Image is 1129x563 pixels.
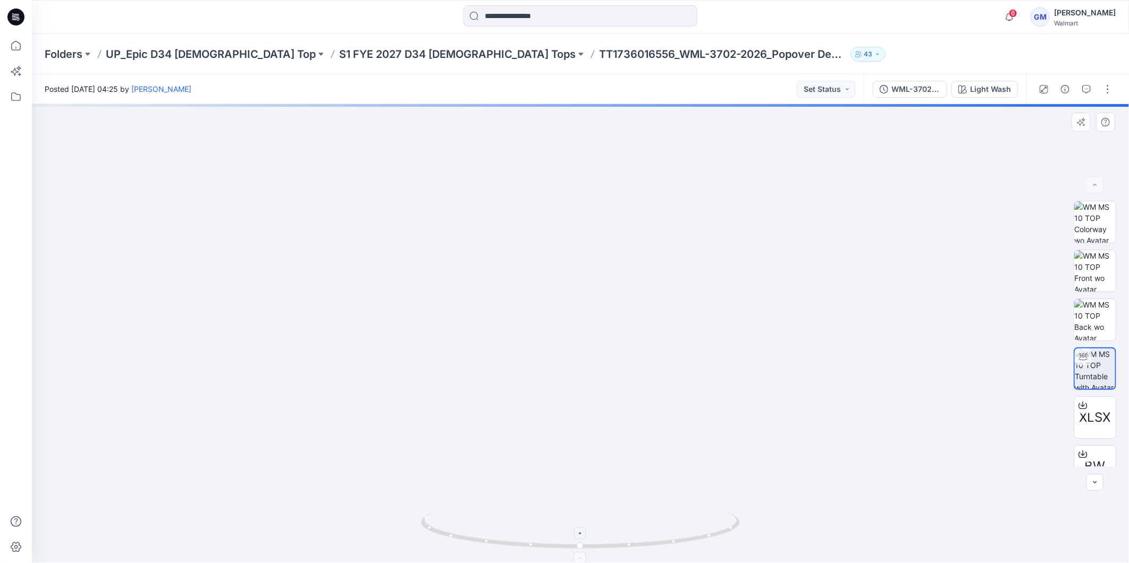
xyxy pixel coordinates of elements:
[1031,7,1050,27] div: GM
[1085,457,1106,476] span: BW
[1074,201,1116,243] img: WM MS 10 TOP Colorway wo Avatar
[951,81,1018,98] button: Light Wash
[45,83,191,95] span: Posted [DATE] 04:25 by
[1054,6,1116,19] div: [PERSON_NAME]
[1075,348,1115,389] img: WM MS 10 TOP Turntable with Avatar
[131,84,191,93] a: [PERSON_NAME]
[970,83,1011,95] div: Light Wash
[1054,19,1116,27] div: Walmart
[339,47,576,62] a: S1 FYE 2027 D34 [DEMOGRAPHIC_DATA] Tops
[45,47,82,62] a: Folders
[850,47,886,62] button: 43
[864,48,872,60] p: 43
[1074,299,1116,340] img: WM MS 10 TOP Back wo Avatar
[873,81,947,98] button: WML-3702-2026_Rev03_Popover Denim Blouse_Full Colorway
[1074,250,1116,292] img: WM MS 10 TOP Front wo Avatar
[1057,81,1074,98] button: Details
[891,83,940,95] div: WML-3702-2026_Rev03_Popover Denim Blouse_Full Colorway
[1080,408,1111,427] span: XLSX
[599,47,846,62] p: TT1736016556_WML-3702-2026_Popover Denim Blouse_Opt1
[1009,9,1017,18] span: 6
[106,47,316,62] a: UP_Epic D34 [DEMOGRAPHIC_DATA] Top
